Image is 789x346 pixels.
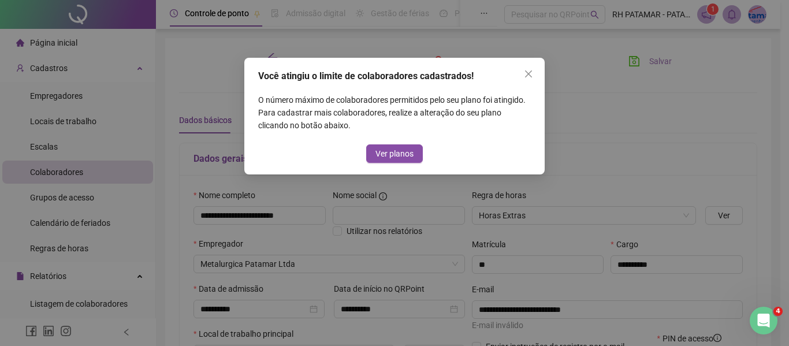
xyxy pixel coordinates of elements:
[524,69,533,79] span: close
[366,144,423,163] button: Ver planos
[750,307,777,334] iframe: Intercom live chat
[375,147,414,160] span: Ver planos
[258,69,531,83] div: Você atingiu o limite de colaboradores cadastrados!
[773,307,783,316] span: 4
[258,94,531,132] span: O número máximo de colaboradores permitidos pelo seu plano foi atingido. Para cadastrar mais cola...
[519,65,538,83] button: Close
